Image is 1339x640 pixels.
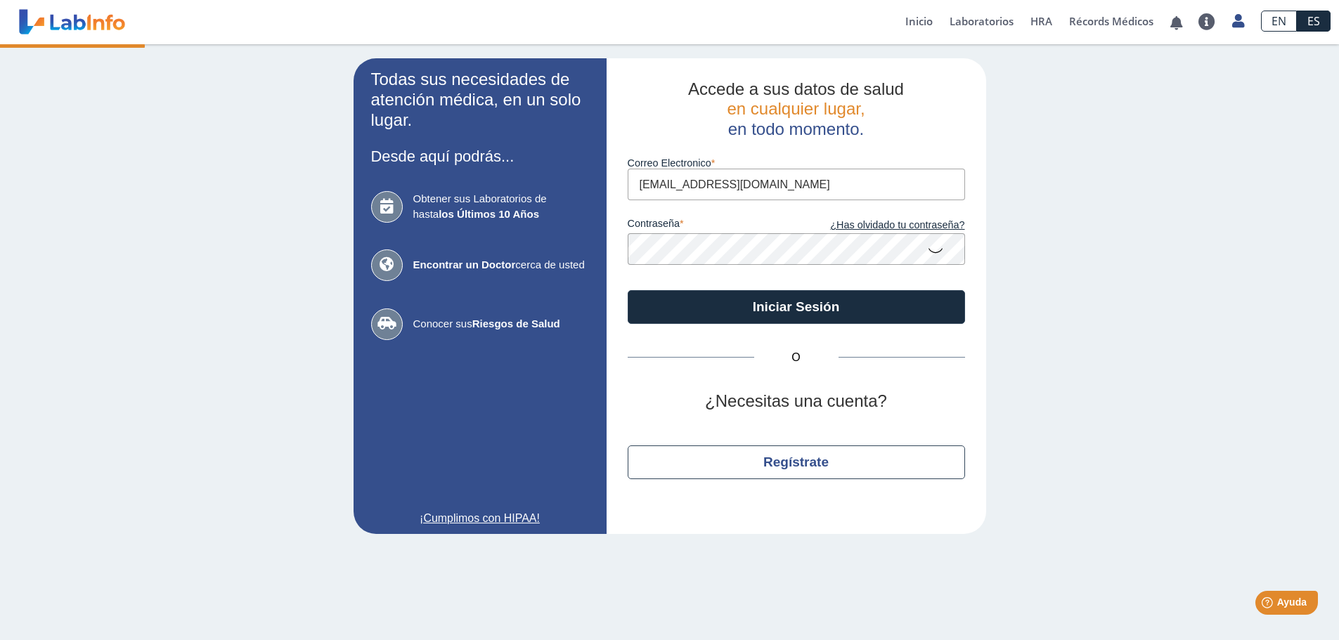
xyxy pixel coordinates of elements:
span: en todo momento. [728,119,864,138]
b: Riesgos de Salud [472,318,560,329]
iframe: Help widget launcher [1214,585,1324,625]
label: Correo Electronico [628,157,965,169]
span: en cualquier lugar, [727,99,865,118]
span: Obtener sus Laboratorios de hasta [413,191,589,223]
a: ¡Cumplimos con HIPAA! [371,510,589,527]
span: Conocer sus [413,316,589,332]
a: ¿Has olvidado tu contraseña? [796,218,965,233]
span: cerca de usted [413,257,589,273]
b: los Últimos 10 Años [439,208,539,220]
span: HRA [1030,14,1052,28]
a: ES [1297,11,1331,32]
label: contraseña [628,218,796,233]
a: EN [1261,11,1297,32]
span: O [754,349,839,366]
h2: ¿Necesitas una cuenta? [628,391,965,412]
button: Iniciar Sesión [628,290,965,324]
button: Regístrate [628,445,965,479]
h2: Todas sus necesidades de atención médica, en un solo lugar. [371,70,589,130]
h3: Desde aquí podrás... [371,148,589,165]
span: Accede a sus datos de salud [688,79,904,98]
b: Encontrar un Doctor [413,259,516,270]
